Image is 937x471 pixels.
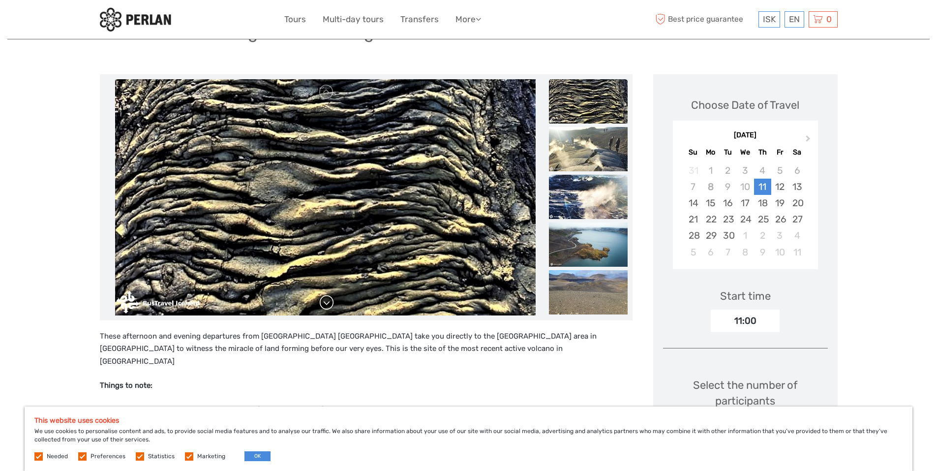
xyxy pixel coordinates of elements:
[685,146,702,159] div: Su
[719,179,736,195] div: Not available Tuesday, September 9th, 2025
[549,222,628,267] img: a36bacc930274feda5599fcdc321bd43_slider_thumbnail.jpeg
[685,211,702,227] div: Choose Sunday, September 21st, 2025
[754,195,771,211] div: Choose Thursday, September 18th, 2025
[702,227,719,244] div: Choose Monday, September 29th, 2025
[720,288,771,304] div: Start time
[771,211,788,227] div: Choose Friday, September 26th, 2025
[702,211,719,227] div: Choose Monday, September 22nd, 2025
[702,162,719,179] div: Not available Monday, September 1st, 2025
[736,211,754,227] div: Choose Wednesday, September 24th, 2025
[702,244,719,260] div: Choose Monday, October 6th, 2025
[736,146,754,159] div: We
[754,244,771,260] div: Choose Thursday, October 9th, 2025
[825,14,833,24] span: 0
[685,195,702,211] div: Choose Sunday, September 14th, 2025
[754,162,771,179] div: Not available Thursday, September 4th, 2025
[788,162,806,179] div: Not available Saturday, September 6th, 2025
[113,15,125,27] button: Open LiveChat chat widget
[736,179,754,195] div: Not available Wednesday, September 10th, 2025
[771,244,788,260] div: Choose Friday, October 10th, 2025
[771,179,788,195] div: Choose Friday, September 12th, 2025
[754,146,771,159] div: Th
[788,195,806,211] div: Choose Saturday, September 20th, 2025
[685,179,702,195] div: Not available Sunday, September 7th, 2025
[771,195,788,211] div: Choose Friday, September 19th, 2025
[788,146,806,159] div: Sa
[763,14,776,24] span: ISK
[549,175,628,219] img: 92db67c7b27d4b509f040888732f2052_slider_thumbnail.jpeg
[754,211,771,227] div: Choose Thursday, September 25th, 2025
[100,381,152,390] strong: Things to note:
[323,12,384,27] a: Multi-day tours
[736,244,754,260] div: Choose Wednesday, October 8th, 2025
[400,12,439,27] a: Transfers
[685,162,702,179] div: Not available Sunday, August 31st, 2025
[685,244,702,260] div: Choose Sunday, October 5th, 2025
[673,130,818,141] div: [DATE]
[771,227,788,244] div: Choose Friday, October 3rd, 2025
[788,227,806,244] div: Choose Saturday, October 4th, 2025
[148,452,175,461] label: Statistics
[788,244,806,260] div: Choose Saturday, October 11th, 2025
[115,79,536,315] img: 70a15c27664a469b932911749559888c_main_slider.jpeg
[663,377,828,422] div: Select the number of participants
[197,452,225,461] label: Marketing
[719,227,736,244] div: Choose Tuesday, September 30th, 2025
[771,162,788,179] div: Not available Friday, September 5th, 2025
[754,179,771,195] div: Choose Thursday, September 11th, 2025
[691,97,799,113] div: Choose Date of Travel
[549,270,628,314] img: 284a47c18b354e30b00fc678cb64b00e_slider_thumbnail.jpeg
[702,179,719,195] div: Not available Monday, September 8th, 2025
[25,407,912,471] div: We use cookies to personalise content and ads, to provide social media features and to analyse ou...
[47,452,68,461] label: Needed
[100,330,633,368] p: These afternoon and evening departures from [GEOGRAPHIC_DATA] [GEOGRAPHIC_DATA] take you directly...
[788,179,806,195] div: Choose Saturday, September 13th, 2025
[771,146,788,159] div: Fr
[549,127,628,171] img: b045347738d043b69b44f28c138a8c47_slider_thumbnail.jpeg
[100,7,171,31] img: 288-6a22670a-0f57-43d8-a107-52fbc9b92f2c_logo_small.jpg
[736,227,754,244] div: Choose Wednesday, October 1st, 2025
[711,310,780,332] div: 11:00
[676,162,815,260] div: month 2025-09
[736,195,754,211] div: Choose Wednesday, September 17th, 2025
[702,195,719,211] div: Choose Monday, September 15th, 2025
[34,416,903,425] h5: This website uses cookies
[653,11,756,28] span: Best price guarantee
[785,11,804,28] div: EN
[120,404,633,415] li: This tour requires hiking to and back from the [GEOGRAPHIC_DATA].
[549,79,628,124] img: 70a15c27664a469b932911749559888c_slider_thumbnail.jpeg
[685,227,702,244] div: Choose Sunday, September 28th, 2025
[788,211,806,227] div: Choose Saturday, September 27th, 2025
[719,244,736,260] div: Choose Tuesday, October 7th, 2025
[244,451,271,461] button: OK
[284,12,306,27] a: Tours
[719,162,736,179] div: Not available Tuesday, September 2nd, 2025
[455,12,481,27] a: More
[736,162,754,179] div: Not available Wednesday, September 3rd, 2025
[719,195,736,211] div: Choose Tuesday, September 16th, 2025
[91,452,125,461] label: Preferences
[719,146,736,159] div: Tu
[754,227,771,244] div: Choose Thursday, October 2nd, 2025
[702,146,719,159] div: Mo
[719,211,736,227] div: Choose Tuesday, September 23rd, 2025
[801,133,817,149] button: Next Month
[14,17,111,25] p: We're away right now. Please check back later!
